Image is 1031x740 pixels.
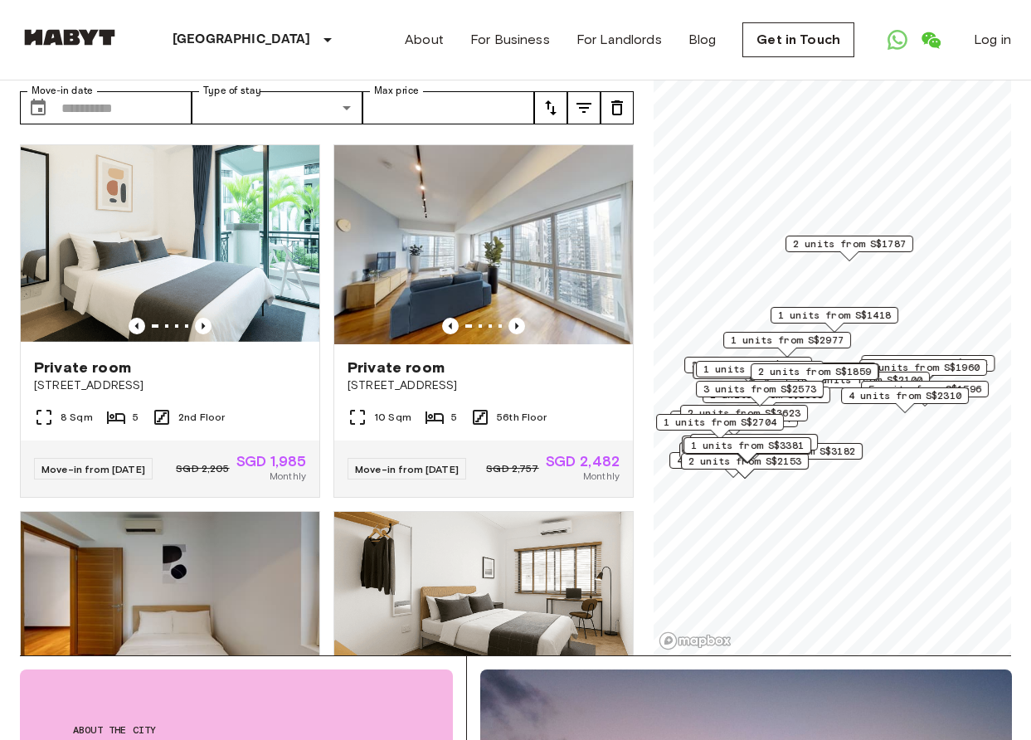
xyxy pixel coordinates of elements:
span: 1 units from S$2704 [664,415,776,430]
span: Private room [348,358,445,377]
div: Map marker [681,453,809,479]
span: Move-in from [DATE] [355,463,459,475]
a: Marketing picture of unit SG-01-072-003-04Previous imagePrevious imagePrivate room[STREET_ADDRESS... [333,144,634,498]
div: Map marker [751,363,879,389]
a: Log in [974,30,1011,50]
div: Map marker [696,361,824,387]
span: SGD 2,482 [546,454,620,469]
div: Map marker [670,411,798,436]
div: Map marker [684,357,812,382]
div: Map marker [841,387,969,413]
a: About [405,30,444,50]
button: tune [601,91,634,124]
span: 2nd Floor [178,410,225,425]
span: Move-in from [DATE] [41,463,145,475]
button: Previous image [195,318,212,334]
span: 2 units from S$1787 [793,236,906,251]
span: 10 units from S$1644 [868,356,987,371]
span: Monthly [270,469,306,484]
a: Blog [688,30,717,50]
span: 3 units from S$2573 [703,382,816,397]
span: [STREET_ADDRESS] [34,377,306,394]
span: SGD 2,205 [176,461,229,476]
div: Map marker [771,307,898,333]
div: Map marker [751,363,878,389]
a: For Business [470,30,550,50]
div: Map marker [682,436,810,461]
label: Type of stay [203,84,261,98]
span: 1 units from S$3182 [742,444,855,459]
span: 1 units from S$3381 [691,438,804,453]
span: 2 units from S$2100 [810,372,922,387]
a: Open WeChat [914,23,947,56]
button: Previous image [508,318,525,334]
p: [GEOGRAPHIC_DATA] [173,30,311,50]
span: 5 [451,410,457,425]
span: 5 units from S$1596 [868,382,981,397]
div: Map marker [679,442,807,468]
div: Map marker [723,332,851,358]
div: Map marker [861,355,995,381]
div: Map marker [749,363,877,388]
span: 1 units from S$1960 [867,360,980,375]
span: 3 units from S$1985 [692,358,805,372]
a: Marketing picture of unit SG-01-083-001-005Previous imagePrevious imagePrivate room[STREET_ADDRES... [20,144,320,498]
div: Map marker [669,452,797,478]
span: SGD 2,757 [486,461,538,476]
div: Map marker [693,363,826,388]
span: 4 units from S$1680 [677,453,790,468]
div: Map marker [735,443,863,469]
label: Max price [374,84,419,98]
span: 56th Floor [497,410,547,425]
span: Monthly [583,469,620,484]
button: tune [567,91,601,124]
span: About the city [73,723,400,738]
a: For Landlords [576,30,662,50]
div: Map marker [690,434,818,460]
button: Previous image [129,318,145,334]
span: 2 units from S$1859 [758,364,871,379]
span: Private room [34,358,131,377]
span: 1 units from S$2977 [731,333,844,348]
button: Choose date [22,91,55,124]
img: Marketing picture of unit SG-01-080-001-06 [334,512,633,711]
div: Map marker [696,381,824,407]
div: Map marker [683,437,811,463]
img: Marketing picture of unit SG-01-072-003-03 [21,512,319,711]
img: Marketing picture of unit SG-01-072-003-04 [334,145,633,344]
a: Mapbox logo [659,631,732,650]
div: Map marker [859,359,987,385]
div: Map marker [656,414,784,440]
a: Open WhatsApp [881,23,914,56]
label: Move-in date [32,84,93,98]
a: Get in Touch [742,22,854,57]
button: tune [534,91,567,124]
div: Map marker [785,236,913,261]
span: 8 Sqm [61,410,93,425]
span: 5 [133,410,139,425]
div: Map marker [861,381,989,407]
span: 4 units from S$2004 [678,411,790,426]
span: 1 units from S$1418 [778,308,891,323]
span: 1 units from S$4200 [698,435,810,450]
div: Map marker [680,405,808,431]
img: Marketing picture of unit SG-01-083-001-005 [21,145,319,344]
span: 1 units from S$3024 [703,362,816,377]
div: Map marker [703,387,830,412]
div: Map marker [802,372,930,397]
button: Previous image [442,318,459,334]
span: 2 units from S$3623 [688,406,800,421]
span: 4 units from S$2310 [849,388,961,403]
img: Habyt [20,29,119,46]
span: 10 Sqm [374,410,411,425]
span: [STREET_ADDRESS] [348,377,620,394]
span: SGD 1,985 [236,454,306,469]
